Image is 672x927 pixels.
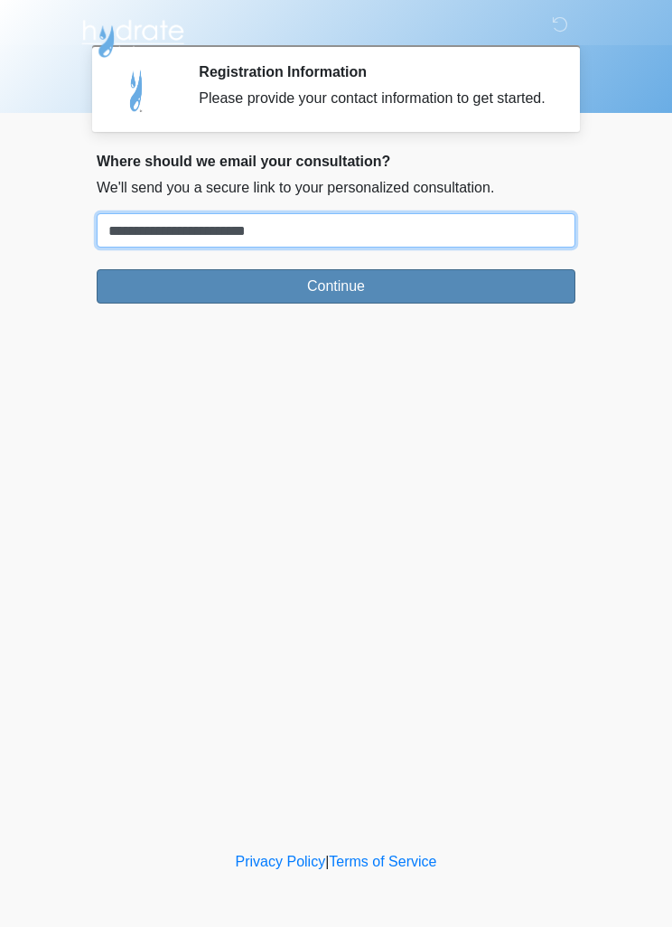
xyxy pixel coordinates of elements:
[329,854,436,869] a: Terms of Service
[79,14,187,59] img: Hydrate IV Bar - Scottsdale Logo
[97,269,575,304] button: Continue
[110,63,164,117] img: Agent Avatar
[325,854,329,869] a: |
[236,854,326,869] a: Privacy Policy
[97,177,575,199] p: We'll send you a secure link to your personalized consultation.
[199,88,548,109] div: Please provide your contact information to get started.
[97,153,575,170] h2: Where should we email your consultation?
